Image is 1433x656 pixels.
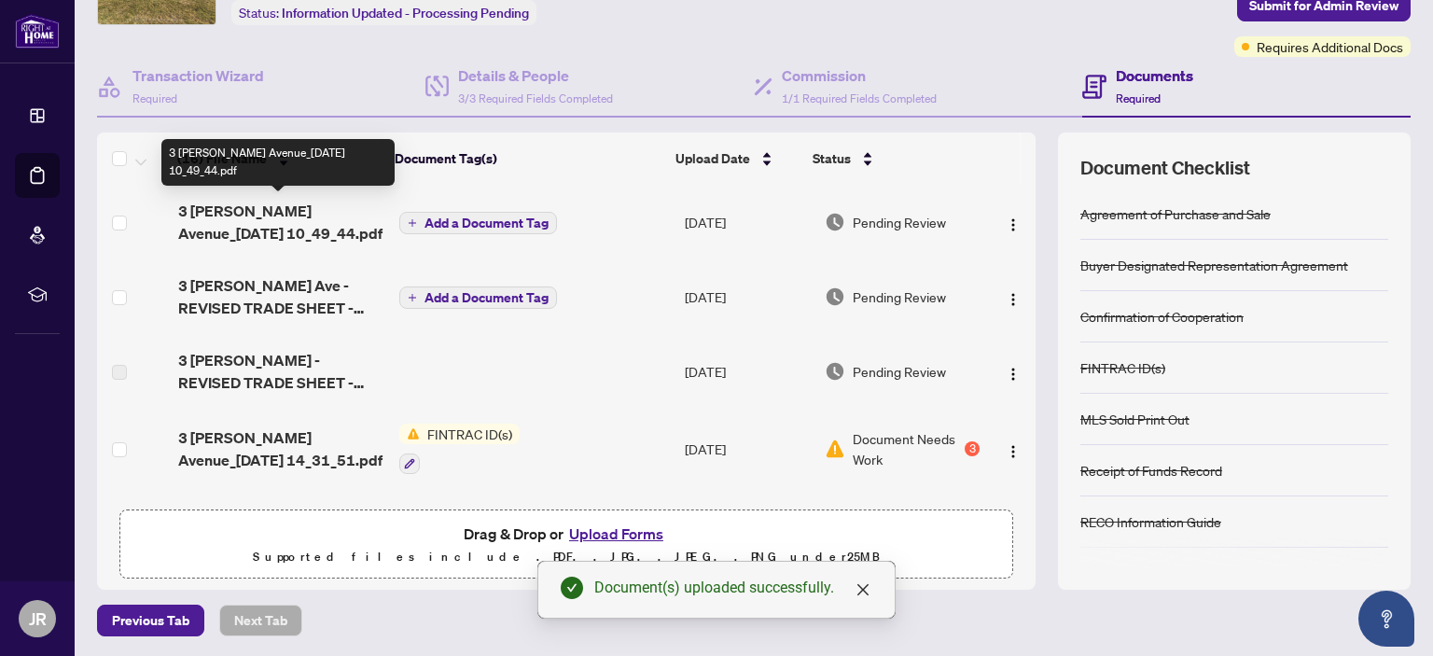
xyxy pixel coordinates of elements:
span: check-circle [561,577,583,599]
span: Document Checklist [1080,155,1250,181]
span: Previous Tab [112,606,189,635]
span: Required [1116,91,1161,105]
img: Document Status [825,286,845,307]
span: 3 [PERSON_NAME] Avenue_[DATE] 10_49_44.pdf [178,200,383,244]
span: Information Updated - Processing Pending [282,5,529,21]
img: Logo [1006,292,1021,307]
div: MLS Sold Print Out [1080,409,1190,429]
img: Logo [1006,367,1021,382]
span: Pending Review [853,286,946,307]
button: Open asap [1358,591,1414,647]
span: Pending Review [853,361,946,382]
img: Document Status [825,212,845,232]
div: FINTRAC ID(s) [1080,357,1165,378]
th: (16) File Name [170,133,387,185]
td: [DATE] [677,409,817,489]
td: [DATE] [677,489,817,569]
h4: Commission [782,64,937,87]
span: Status [813,148,851,169]
span: Add a Document Tag [424,291,549,304]
span: 1/1 Required Fields Completed [782,91,937,105]
div: Receipt of Funds Record [1080,460,1222,481]
button: Logo [998,434,1028,464]
th: Document Tag(s) [387,133,668,185]
button: Logo [998,282,1028,312]
span: FINTRAC ID(s) [420,424,520,444]
div: RECO Information Guide [1080,511,1221,532]
td: [DATE] [677,259,817,334]
span: Add a Document Tag [424,216,549,230]
span: Requires Additional Docs [1257,36,1403,57]
div: Buyer Designated Representation Agreement [1080,255,1348,275]
button: Add a Document Tag [399,212,557,234]
span: 3 [PERSON_NAME] Avenue_[DATE] 14_31_51.pdf [178,426,383,471]
td: [DATE] [677,334,817,409]
div: Document(s) uploaded successfully. [594,577,872,599]
span: Required [132,91,177,105]
th: Upload Date [668,133,806,185]
span: Upload Date [675,148,750,169]
span: 3/3 Required Fields Completed [458,91,613,105]
span: Document Needs Work [853,428,962,469]
button: Next Tab [219,605,302,636]
button: Add a Document Tag [399,286,557,310]
p: Supported files include .PDF, .JPG, .JPEG, .PNG under 25 MB [132,546,1001,568]
span: 3 [PERSON_NAME] - REVISED TRADE SHEET - [PERSON_NAME].pdf [178,349,383,394]
span: plus [408,293,417,302]
button: Upload Forms [563,522,669,546]
button: Status IconFINTRAC ID(s) [399,424,520,474]
img: Logo [1006,444,1021,459]
span: close [856,582,870,597]
td: [DATE] [677,185,817,259]
h4: Transaction Wizard [132,64,264,87]
span: Drag & Drop or [464,522,669,546]
img: Document Status [825,439,845,459]
h4: Details & People [458,64,613,87]
div: 3 [965,441,980,456]
span: Drag & Drop orUpload FormsSupported files include .PDF, .JPG, .JPEG, .PNG under25MB [120,510,1012,579]
span: JR [29,606,47,632]
img: Document Status [825,361,845,382]
h4: Documents [1116,64,1193,87]
button: Add a Document Tag [399,211,557,235]
div: 3 [PERSON_NAME] Avenue_[DATE] 10_49_44.pdf [161,139,395,186]
th: Status [805,133,973,185]
span: 3 [PERSON_NAME] Ave - REVISED TRADE SHEET - [PERSON_NAME].pdf [178,274,383,319]
div: Confirmation of Cooperation [1080,306,1244,327]
span: Pending Review [853,212,946,232]
button: Logo [998,356,1028,386]
a: Close [853,579,873,600]
button: Add a Document Tag [399,286,557,309]
div: Agreement of Purchase and Sale [1080,203,1271,224]
img: Logo [1006,217,1021,232]
img: logo [15,14,60,49]
button: Logo [998,207,1028,237]
span: plus [408,218,417,228]
img: Status Icon [399,424,420,444]
button: Previous Tab [97,605,204,636]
